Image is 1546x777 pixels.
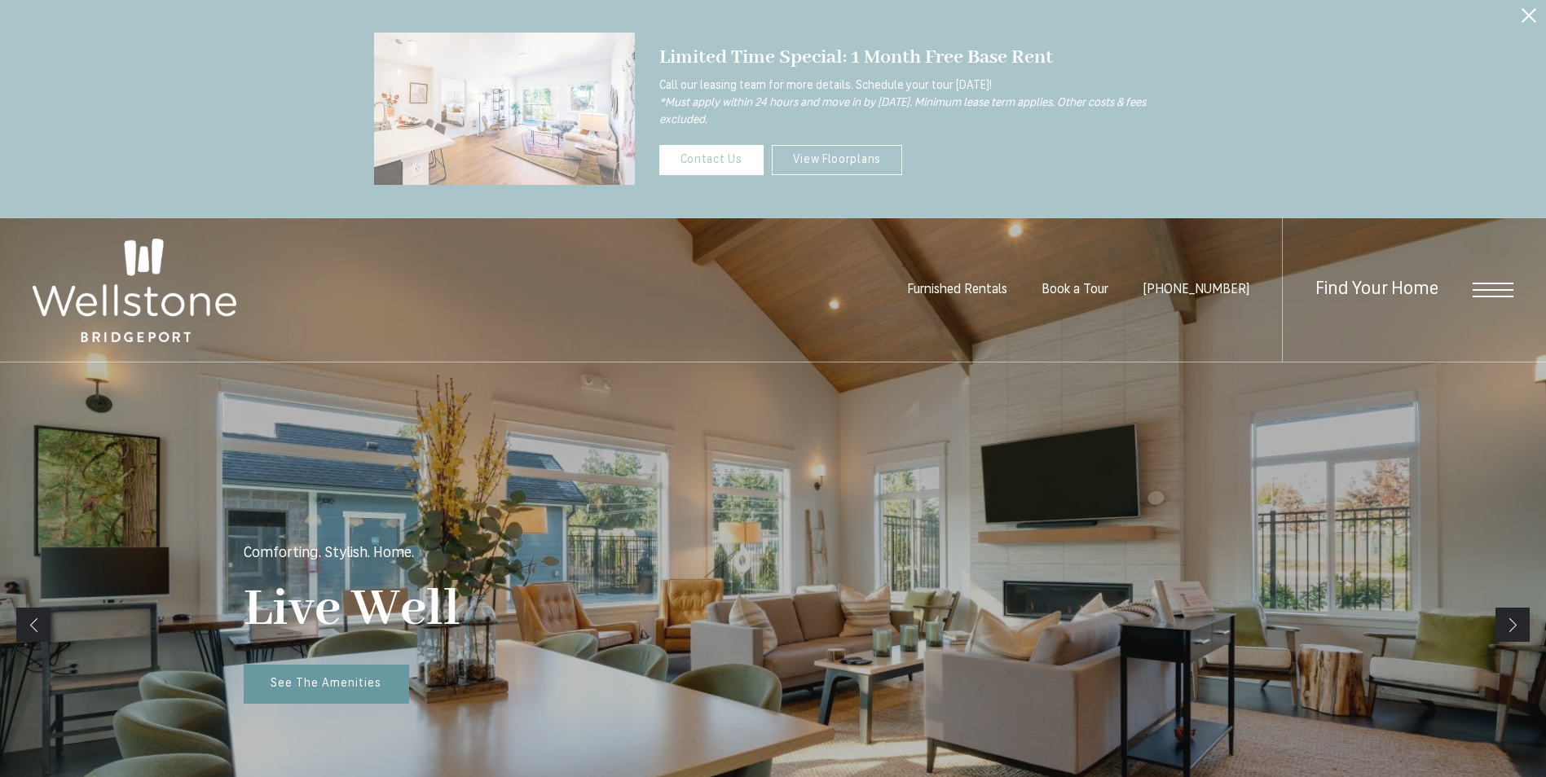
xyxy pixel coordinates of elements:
[1315,280,1438,299] a: Find Your Home
[1143,283,1249,296] a: Call Us at (253) 642-8681
[16,608,51,642] a: Previous
[659,77,1173,129] p: Call our leasing team for more details. Schedule your tour [DATE]!
[271,678,381,690] span: See The Amenities
[659,145,764,175] a: Contact Us
[1143,283,1249,296] span: [PHONE_NUMBER]
[659,97,1146,126] i: *Must apply within 24 hours and move in by [DATE]. Minimum lease term applies. Other costs & fees...
[907,283,1007,296] a: Furnished Rentals
[1473,283,1513,297] button: Open Menu
[1042,283,1108,296] a: Book a Tour
[659,42,1173,73] div: Limited Time Special: 1 Month Free Base Rent
[1495,608,1530,642] a: Next
[374,33,635,185] img: Settle into comfort at Wellstone
[33,239,236,343] img: Wellstone
[244,547,414,561] p: Comforting. Stylish. Home.
[244,665,409,704] a: See The Amenities
[244,577,460,642] p: Live Well
[772,145,903,175] a: View Floorplans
